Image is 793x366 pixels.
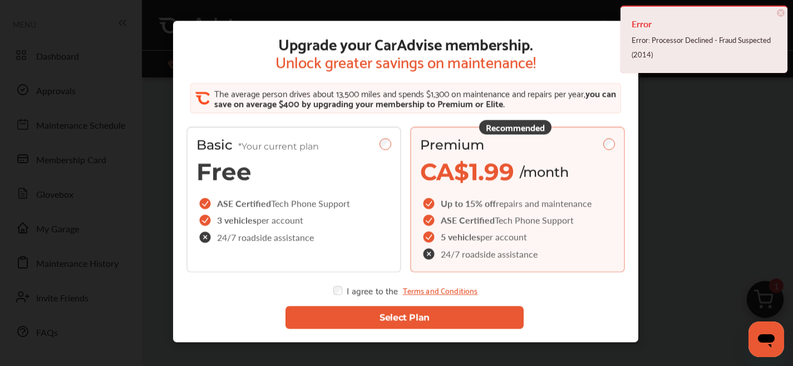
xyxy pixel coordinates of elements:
img: check-cross-icon.c68f34ea.svg [199,231,213,243]
span: 24/7 roadside assistance [217,233,314,242]
img: checkIcon.6d469ec1.svg [423,198,436,209]
span: Free [196,157,252,186]
span: /month [520,164,569,180]
img: checkIcon.6d469ec1.svg [199,214,213,226]
span: repairs and maintenance [496,197,592,209]
img: CA_CheckIcon.cf4f08d4.svg [195,91,209,105]
span: Upgrade your CarAdvise membership. [275,34,536,52]
span: × [777,9,785,17]
span: ASE Certified [217,197,271,209]
span: Basic [196,136,319,153]
span: CA$1.99 [420,157,514,186]
a: Terms and Conditions [402,286,477,295]
span: 24/7 roadside assistance [441,250,538,258]
span: ASE Certified [441,213,495,226]
span: 5 vehicles [441,230,480,243]
span: per account [257,213,303,226]
span: Tech Phone Support [495,213,574,226]
img: check-cross-icon.c68f34ea.svg [423,248,436,260]
span: Tech Phone Support [271,197,350,209]
div: Error: Processor Declined - Fraud Suspected (2014) [632,33,776,62]
span: *Your current plan [238,141,319,152]
span: Unlock greater savings on maintenance! [275,52,536,70]
span: you can save on average $400 by upgrading your membership to Premium or Elite. [214,85,615,110]
span: per account [480,230,527,243]
span: Up to 15% off [441,197,496,209]
span: Premium [420,136,484,153]
img: checkIcon.6d469ec1.svg [423,231,436,242]
button: Select Plan [285,306,524,329]
img: checkIcon.6d469ec1.svg [199,198,213,209]
span: The average person drives about 13,500 miles and spends $1,300 on maintenance and repairs per year, [214,85,585,100]
div: Recommended [479,120,551,134]
iframe: Button to launch messaging window [748,321,784,357]
h4: Error [632,15,776,33]
span: 3 vehicles [217,213,257,226]
div: I agree to the [333,286,477,295]
img: checkIcon.6d469ec1.svg [423,214,436,226]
